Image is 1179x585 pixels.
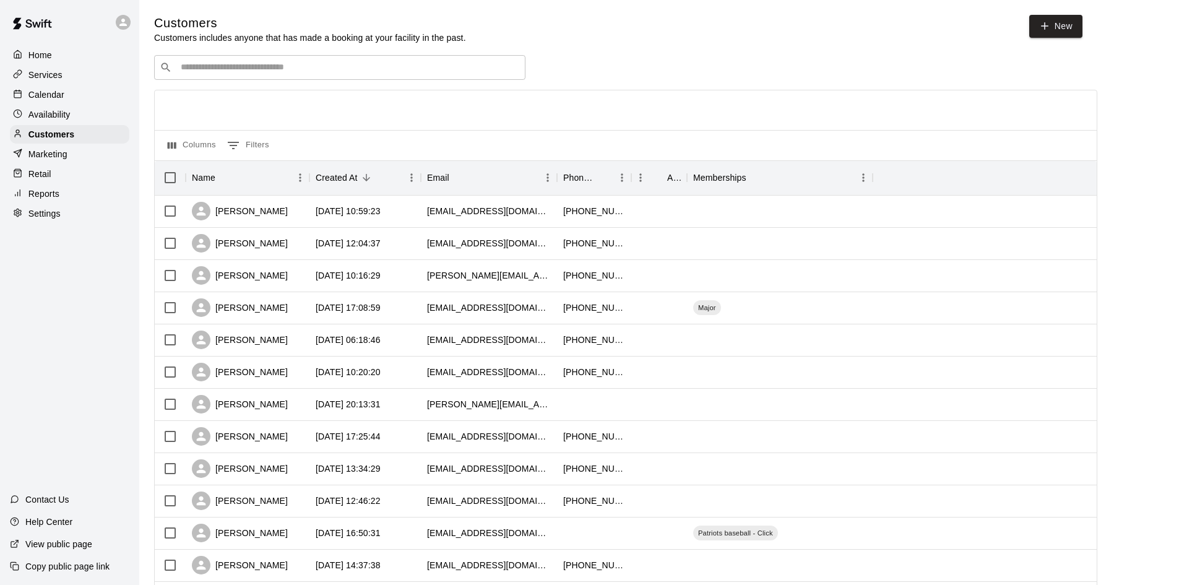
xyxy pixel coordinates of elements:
[316,398,381,410] div: 2025-08-28 20:13:31
[192,363,288,381] div: [PERSON_NAME]
[563,430,625,443] div: +15082690170
[28,128,74,141] p: Customers
[667,160,681,195] div: Age
[402,168,421,187] button: Menu
[693,160,746,195] div: Memberships
[449,169,467,186] button: Sort
[316,559,381,571] div: 2025-08-16 14:37:38
[427,559,551,571] div: asmoe20@gmail.com
[563,495,625,507] div: +14797211917
[427,366,551,378] div: ariannapaquin25@gmail.com
[192,459,288,478] div: [PERSON_NAME]
[631,168,650,187] button: Menu
[291,168,309,187] button: Menu
[154,55,525,80] div: Search customers by name or email
[192,427,288,446] div: [PERSON_NAME]
[427,462,551,475] div: jjmarley@hotmail.com
[192,160,215,195] div: Name
[28,108,71,121] p: Availability
[613,168,631,187] button: Menu
[563,334,625,346] div: +14792560346
[427,160,449,195] div: Email
[427,301,551,314] div: itvanderhoff@gmail.com
[192,266,288,285] div: [PERSON_NAME]
[854,168,873,187] button: Menu
[595,169,613,186] button: Sort
[10,85,129,104] a: Calendar
[316,366,381,378] div: 2025-09-02 10:20:20
[563,366,625,378] div: +14794585686
[427,334,551,346] div: memahon85@gmail.com
[427,495,551,507] div: megburnett25@gmail.com
[427,237,551,249] div: saucedocassandra98@gmail.com
[25,538,92,550] p: View public page
[427,269,551,282] div: audrey.denman88@gmail.com
[316,462,381,475] div: 2025-08-27 13:34:29
[192,298,288,317] div: [PERSON_NAME]
[421,160,557,195] div: Email
[186,160,309,195] div: Name
[563,559,625,571] div: +19132638272
[224,136,272,155] button: Show filters
[427,205,551,217] div: gobblebrittany@gmail.com
[316,160,358,195] div: Created At
[358,169,375,186] button: Sort
[192,492,288,510] div: [PERSON_NAME]
[538,168,557,187] button: Menu
[316,237,381,249] div: 2025-09-08 12:04:37
[563,301,625,314] div: +14793684409
[316,269,381,282] div: 2025-09-06 10:16:29
[10,46,129,64] a: Home
[28,207,61,220] p: Settings
[316,495,381,507] div: 2025-08-23 12:46:22
[10,165,129,183] a: Retail
[10,204,129,223] a: Settings
[10,125,129,144] a: Customers
[192,234,288,253] div: [PERSON_NAME]
[1029,15,1082,38] a: New
[746,169,764,186] button: Sort
[215,169,233,186] button: Sort
[28,188,59,200] p: Reports
[192,202,288,220] div: [PERSON_NAME]
[154,15,466,32] h5: Customers
[28,69,63,81] p: Services
[316,205,381,217] div: 2025-09-09 10:59:23
[309,160,421,195] div: Created At
[165,136,219,155] button: Select columns
[316,527,381,539] div: 2025-08-20 16:50:31
[28,168,51,180] p: Retail
[10,66,129,84] a: Services
[10,184,129,203] a: Reports
[192,556,288,574] div: [PERSON_NAME]
[563,205,625,217] div: +14176580214
[693,300,721,315] div: Major
[316,430,381,443] div: 2025-08-28 17:25:44
[427,527,551,539] div: lskeltonhenry@gmail.com
[693,528,778,538] span: Patriots baseball - Click
[154,32,466,44] p: Customers includes anyone that has made a booking at your facility in the past.
[28,89,64,101] p: Calendar
[316,301,381,314] div: 2025-09-05 17:08:59
[563,462,625,475] div: +14796160970
[10,105,129,124] a: Availability
[25,516,72,528] p: Help Center
[427,398,551,410] div: zachary.stinnett@gmail.com
[557,160,631,195] div: Phone Number
[28,148,67,160] p: Marketing
[563,160,595,195] div: Phone Number
[28,49,52,61] p: Home
[25,493,69,506] p: Contact Us
[10,145,129,163] a: Marketing
[631,160,687,195] div: Age
[192,395,288,414] div: [PERSON_NAME]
